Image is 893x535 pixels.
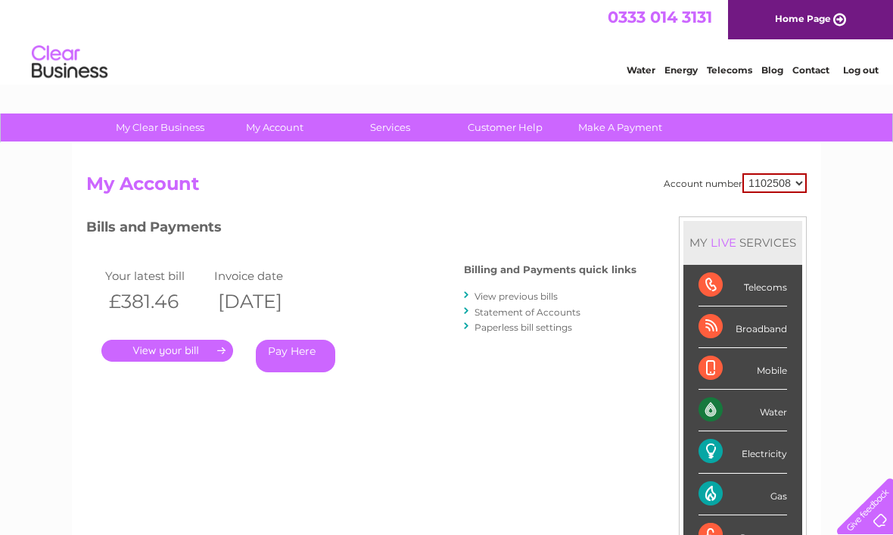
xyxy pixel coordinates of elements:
a: Paperless bill settings [475,322,572,333]
div: Mobile [699,348,787,390]
th: [DATE] [210,286,319,317]
a: Make A Payment [558,114,683,142]
a: Telecoms [707,64,752,76]
a: Services [328,114,453,142]
a: Customer Help [443,114,568,142]
div: Account number [664,173,807,193]
a: Energy [664,64,698,76]
div: Broadband [699,306,787,348]
a: . [101,340,233,362]
h4: Billing and Payments quick links [464,264,636,275]
a: View previous bills [475,291,558,302]
td: Your latest bill [101,266,210,286]
h3: Bills and Payments [86,216,636,243]
div: Clear Business is a trading name of Verastar Limited (registered in [GEOGRAPHIC_DATA] No. 3667643... [90,8,805,73]
th: £381.46 [101,286,210,317]
img: logo.png [31,39,108,86]
a: My Clear Business [98,114,222,142]
a: Water [627,64,655,76]
div: LIVE [708,235,739,250]
a: Blog [761,64,783,76]
a: Pay Here [256,340,335,372]
a: Log out [843,64,879,76]
div: Gas [699,474,787,515]
div: Electricity [699,431,787,473]
td: Invoice date [210,266,319,286]
div: MY SERVICES [683,221,802,264]
div: Telecoms [699,265,787,306]
h2: My Account [86,173,807,202]
a: My Account [213,114,338,142]
div: Water [699,390,787,431]
a: Statement of Accounts [475,306,580,318]
a: 0333 014 3131 [608,8,712,26]
a: Contact [792,64,829,76]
